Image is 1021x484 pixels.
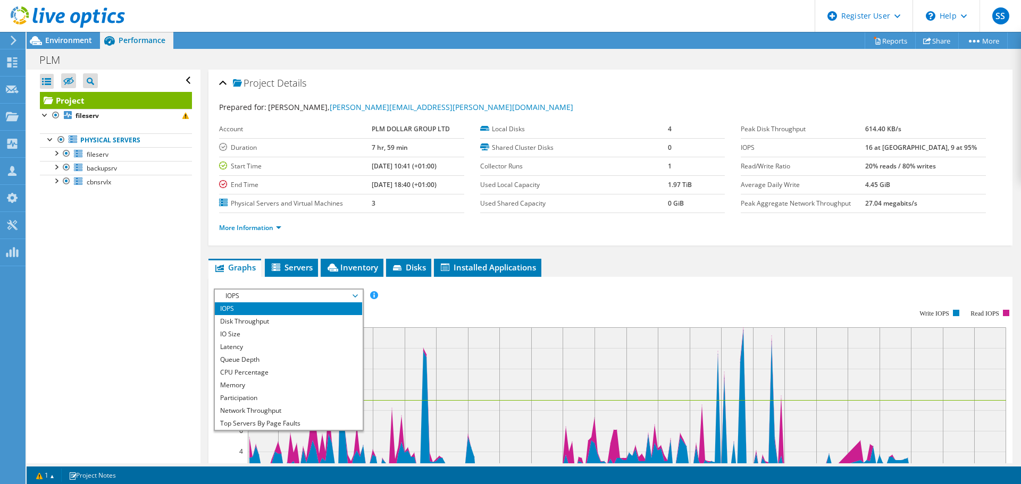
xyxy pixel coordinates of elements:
b: 20% reads / 80% writes [865,162,936,171]
span: Graphs [214,262,256,273]
label: Physical Servers and Virtual Machines [219,198,372,209]
h1: PLM [35,54,77,66]
span: Environment [45,35,92,45]
text: Write IOPS [919,310,949,317]
span: Servers [270,262,313,273]
b: 4.45 GiB [865,180,890,189]
label: End Time [219,180,372,190]
label: Prepared for: [219,102,266,112]
li: Queue Depth [215,353,362,366]
li: Network Throughput [215,404,362,417]
span: [PERSON_NAME], [268,102,573,112]
b: [DATE] 18:40 (+01:00) [372,180,437,189]
a: [PERSON_NAME][EMAIL_ADDRESS][PERSON_NAME][DOMAIN_NAME] [330,102,573,112]
b: 16 at [GEOGRAPHIC_DATA], 9 at 95% [865,143,977,152]
b: 4 [668,124,672,133]
svg: \n [926,11,935,21]
b: 7 hr, 59 min [372,143,408,152]
a: More [958,32,1008,49]
li: Top Servers By Page Faults [215,417,362,430]
span: cbnsrvlx [87,177,111,186]
a: Share [915,32,959,49]
a: More Information [219,223,281,232]
b: 0 GiB [668,199,684,208]
a: backupsrv [40,161,192,175]
label: Local Disks [480,124,668,134]
span: Performance [119,35,165,45]
label: Shared Cluster Disks [480,142,668,153]
b: 1.97 TiB [668,180,692,189]
label: Duration [219,142,372,153]
b: [DATE] 10:41 (+01:00) [372,162,437,171]
li: Memory [215,379,362,392]
text: 4 [239,447,243,456]
span: SS [992,7,1009,24]
b: 0 [668,143,672,152]
li: Disk Throughput [215,315,362,328]
a: Reports [865,32,916,49]
b: 614.40 KB/s [865,124,901,133]
a: cbnsrvlx [40,175,192,189]
label: Peak Disk Throughput [741,124,865,134]
a: 1 [29,469,62,482]
span: Details [277,77,306,89]
label: Start Time [219,161,372,172]
label: IOPS [741,142,865,153]
span: Installed Applications [439,262,536,273]
span: Inventory [326,262,378,273]
label: Peak Aggregate Network Throughput [741,198,865,209]
span: fileserv [87,150,108,159]
li: Latency [215,341,362,353]
a: Project [40,92,192,109]
a: Project Notes [61,469,123,482]
li: IO Size [215,328,362,341]
li: IOPS [215,302,362,315]
span: Project [233,78,274,89]
label: Collector Runs [480,161,668,172]
li: Participation [215,392,362,404]
b: 27.04 megabits/s [865,199,917,208]
label: Account [219,124,372,134]
b: 1 [668,162,672,171]
a: fileserv [40,109,192,123]
b: fileserv [76,111,99,120]
text: Read IOPS [971,310,1000,317]
b: 3 [372,199,375,208]
span: IOPS [220,290,357,302]
label: Used Shared Capacity [480,198,668,209]
label: Read/Write Ratio [741,161,865,172]
span: backupsrv [87,164,117,173]
label: Used Local Capacity [480,180,668,190]
span: Disks [391,262,426,273]
label: Average Daily Write [741,180,865,190]
li: CPU Percentage [215,366,362,379]
a: fileserv [40,147,192,161]
a: Physical Servers [40,133,192,147]
b: PLM DOLLAR GROUP LTD [372,124,450,133]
